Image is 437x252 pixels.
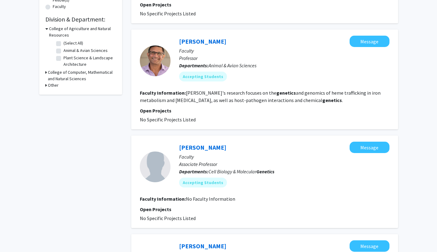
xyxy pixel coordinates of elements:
[186,196,235,202] span: No Faculty Information
[5,224,26,247] iframe: Chat
[276,90,296,96] b: genetics
[179,47,389,54] p: Faculty
[63,55,114,68] label: Plant Science & Landscape Architecture
[140,196,186,202] b: Faculty Information:
[209,62,256,69] span: Animal & Avian Sciences
[140,215,196,221] span: No Specific Projects Listed
[256,168,274,175] b: Genetics
[140,116,196,123] span: No Specific Projects Listed
[63,47,108,54] label: Animal & Avian Sciences
[350,36,389,47] button: Message Iqbal Hamza
[209,168,274,175] span: Cell Biology & Molecular
[179,168,209,175] b: Departments:
[140,90,186,96] b: Faculty Information:
[179,54,389,62] p: Professor
[179,153,389,160] p: Faculty
[49,26,116,38] h3: College of Agriculture and Natural Resources
[45,16,116,23] h2: Division & Department:
[63,40,83,46] label: (Select All)
[179,242,226,250] a: [PERSON_NAME]
[140,1,389,8] p: Open Projects
[179,144,226,151] a: [PERSON_NAME]
[140,10,196,17] span: No Specific Projects Listed
[350,142,389,153] button: Message Brian Pierce
[179,72,227,81] mat-chip: Accepting Students
[179,62,209,69] b: Departments:
[179,37,226,45] a: [PERSON_NAME]
[48,82,59,89] h3: Other
[350,240,389,252] button: Message Mary Chey
[140,206,389,213] p: Open Projects
[179,178,227,187] mat-chip: Accepting Students
[48,69,116,82] h3: College of Computer, Mathematical and Natural Sciences
[53,3,66,10] label: Faculty
[322,97,342,103] b: genetics
[179,160,389,168] p: Associate Professor
[140,107,389,114] p: Open Projects
[140,90,381,103] fg-read-more: [PERSON_NAME]'s research focuses on the and genomics of heme trafficking in iron metabolism and [...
